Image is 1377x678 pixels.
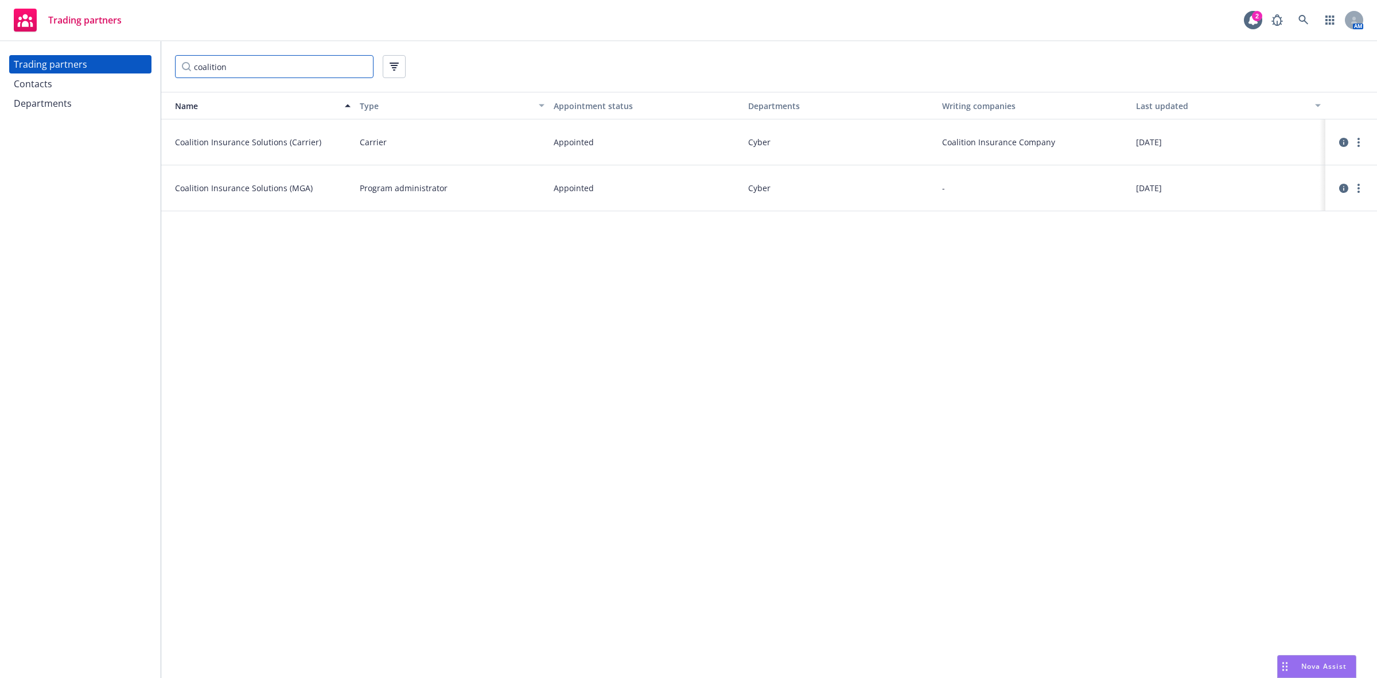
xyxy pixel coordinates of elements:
[748,100,933,112] div: Departments
[360,100,532,112] div: Type
[9,94,151,113] a: Departments
[1136,182,1162,194] span: [DATE]
[942,136,1127,148] span: Coalition Insurance Company
[166,100,338,112] div: Name
[554,100,738,112] div: Appointment status
[549,92,743,119] button: Appointment status
[14,75,52,93] div: Contacts
[1318,9,1341,32] a: Switch app
[748,182,933,194] span: Cyber
[1278,656,1292,677] div: Drag to move
[355,92,549,119] button: Type
[14,94,72,113] div: Departments
[1136,136,1162,148] span: [DATE]
[554,136,594,148] span: Appointed
[1252,11,1262,21] div: 2
[1131,92,1325,119] button: Last updated
[9,75,151,93] a: Contacts
[748,136,933,148] span: Cyber
[942,100,1127,112] div: Writing companies
[942,182,945,194] span: -
[175,55,374,78] input: Filter by keyword...
[9,4,126,36] a: Trading partners
[14,55,87,73] div: Trading partners
[1292,9,1315,32] a: Search
[1352,135,1366,149] a: more
[175,182,351,194] span: Coalition Insurance Solutions (MGA)
[175,136,351,148] span: Coalition Insurance Solutions (Carrier)
[161,92,355,119] button: Name
[360,136,387,148] span: Carrier
[48,16,122,25] span: Trading partners
[9,55,151,73] a: Trading partners
[1277,655,1356,678] button: Nova Assist
[1352,181,1366,195] a: more
[1136,100,1308,112] div: Last updated
[360,182,448,194] span: Program administrator
[554,182,594,194] span: Appointed
[744,92,938,119] button: Departments
[1337,135,1351,149] a: circleInformation
[1301,661,1347,671] span: Nova Assist
[1266,9,1289,32] a: Report a Bug
[938,92,1131,119] button: Writing companies
[1337,181,1351,195] a: circleInformation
